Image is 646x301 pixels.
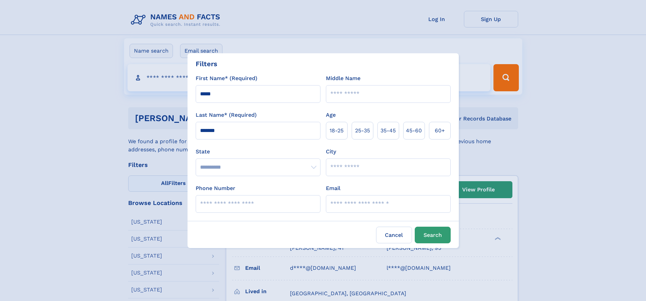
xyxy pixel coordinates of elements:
[326,111,336,119] label: Age
[376,227,412,243] label: Cancel
[196,111,257,119] label: Last Name* (Required)
[196,148,320,156] label: State
[196,74,257,82] label: First Name* (Required)
[326,148,336,156] label: City
[435,127,445,135] span: 60+
[380,127,396,135] span: 35‑45
[326,184,340,192] label: Email
[415,227,451,243] button: Search
[355,127,370,135] span: 25‑35
[326,74,360,82] label: Middle Name
[196,59,217,69] div: Filters
[196,184,235,192] label: Phone Number
[330,127,344,135] span: 18‑25
[406,127,422,135] span: 45‑60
